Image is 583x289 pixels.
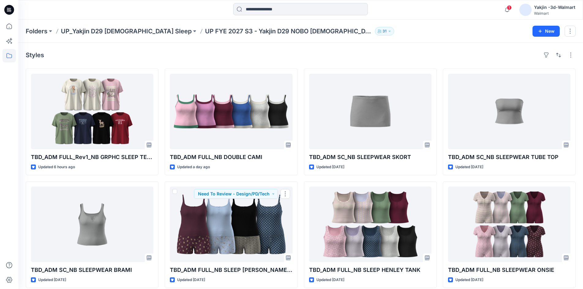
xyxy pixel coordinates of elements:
[31,153,153,161] p: TBD_ADM FULL_Rev1_NB GRPHC SLEEP TEE SHORT
[31,266,153,274] p: TBD_ADM SC_NB SLEEPWEAR BRAMI
[309,74,432,149] a: TBD_ADM SC_NB SLEEPWEAR SKORT
[507,5,512,10] span: 1
[170,153,292,161] p: TBD_ADM FULL_NB DOUBLE CAMI
[170,266,292,274] p: TBD_ADM FULL_NB SLEEP [PERSON_NAME] SET
[38,164,75,170] p: Updated 6 hours ago
[31,187,153,262] a: TBD_ADM SC_NB SLEEPWEAR BRAMI
[448,74,570,149] a: TBD_ADM SC_NB SLEEPWEAR TUBE TOP
[31,74,153,149] a: TBD_ADM FULL_Rev1_NB GRPHC SLEEP TEE SHORT
[519,4,532,16] img: avatar
[448,187,570,262] a: TBD_ADM FULL_NB SLEEPWEAR ONSIE
[316,277,344,283] p: Updated [DATE]
[448,153,570,161] p: TBD_ADM SC_NB SLEEPWEAR TUBE TOP
[309,266,432,274] p: TBD_ADM FULL_NB SLEEP HENLEY TANK
[38,277,66,283] p: Updated [DATE]
[534,11,575,16] div: Walmart
[61,27,192,35] a: UP_Yakjin D29 [DEMOGRAPHIC_DATA] Sleep
[533,26,560,37] button: New
[309,153,432,161] p: TBD_ADM SC_NB SLEEPWEAR SKORT
[309,187,432,262] a: TBD_ADM FULL_NB SLEEP HENLEY TANK
[383,28,387,35] p: 31
[205,27,372,35] p: UP FYE 2027 S3 - Yakjin D29 NOBO [DEMOGRAPHIC_DATA] Sleepwear
[455,277,483,283] p: Updated [DATE]
[316,164,344,170] p: Updated [DATE]
[170,74,292,149] a: TBD_ADM FULL_NB DOUBLE CAMI
[455,164,483,170] p: Updated [DATE]
[177,277,205,283] p: Updated [DATE]
[534,4,575,11] div: Yakjin -3d-Walmart
[177,164,210,170] p: Updated a day ago
[170,187,292,262] a: TBD_ADM FULL_NB SLEEP CAMI BOXER SET
[26,27,47,35] a: Folders
[375,27,394,35] button: 31
[448,266,570,274] p: TBD_ADM FULL_NB SLEEPWEAR ONSIE
[26,51,44,59] h4: Styles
